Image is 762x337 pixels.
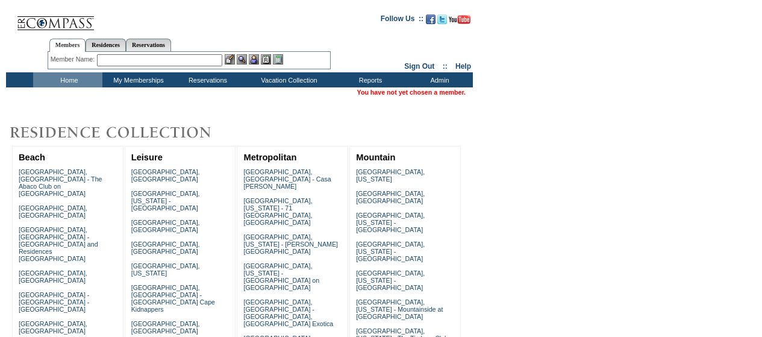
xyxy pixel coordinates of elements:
[426,14,436,24] img: Become our fan on Facebook
[6,121,241,145] img: Destinations by Exclusive Resorts
[131,320,200,335] a: [GEOGRAPHIC_DATA], [GEOGRAPHIC_DATA]
[404,62,434,71] a: Sign Out
[131,190,200,212] a: [GEOGRAPHIC_DATA], [US_STATE] - [GEOGRAPHIC_DATA]
[16,6,95,31] img: Compass Home
[131,168,200,183] a: [GEOGRAPHIC_DATA], [GEOGRAPHIC_DATA]
[356,298,443,320] a: [GEOGRAPHIC_DATA], [US_STATE] - Mountainside at [GEOGRAPHIC_DATA]
[249,54,259,65] img: Impersonate
[237,54,247,65] img: View
[19,291,89,313] a: [GEOGRAPHIC_DATA] - [GEOGRAPHIC_DATA] - [GEOGRAPHIC_DATA]
[243,262,319,291] a: [GEOGRAPHIC_DATA], [US_STATE] - [GEOGRAPHIC_DATA] on [GEOGRAPHIC_DATA]
[443,62,448,71] span: ::
[273,54,283,65] img: b_calculator.gif
[437,18,447,25] a: Follow us on Twitter
[243,233,338,255] a: [GEOGRAPHIC_DATA], [US_STATE] - [PERSON_NAME][GEOGRAPHIC_DATA]
[6,18,16,19] img: i.gif
[131,219,200,233] a: [GEOGRAPHIC_DATA], [GEOGRAPHIC_DATA]
[426,18,436,25] a: Become our fan on Facebook
[131,153,163,162] a: Leisure
[334,72,404,87] td: Reports
[261,54,271,65] img: Reservations
[172,72,241,87] td: Reservations
[356,212,425,233] a: [GEOGRAPHIC_DATA], [US_STATE] - [GEOGRAPHIC_DATA]
[49,39,86,52] a: Members
[356,153,395,162] a: Mountain
[357,89,466,96] span: You have not yet chosen a member.
[102,72,172,87] td: My Memberships
[243,298,333,327] a: [GEOGRAPHIC_DATA], [GEOGRAPHIC_DATA] - [GEOGRAPHIC_DATA], [GEOGRAPHIC_DATA] Exotica
[51,54,97,65] div: Member Name:
[241,72,334,87] td: Vacation Collection
[449,18,470,25] a: Subscribe to our YouTube Channel
[131,241,200,255] a: [GEOGRAPHIC_DATA], [GEOGRAPHIC_DATA]
[404,72,473,87] td: Admin
[455,62,471,71] a: Help
[131,262,200,277] a: [GEOGRAPHIC_DATA], [US_STATE]
[243,153,296,162] a: Metropolitan
[243,197,312,226] a: [GEOGRAPHIC_DATA], [US_STATE] - 71 [GEOGRAPHIC_DATA], [GEOGRAPHIC_DATA]
[19,320,87,335] a: [GEOGRAPHIC_DATA], [GEOGRAPHIC_DATA]
[19,269,87,284] a: [GEOGRAPHIC_DATA], [GEOGRAPHIC_DATA]
[225,54,235,65] img: b_edit.gif
[243,168,331,190] a: [GEOGRAPHIC_DATA], [GEOGRAPHIC_DATA] - Casa [PERSON_NAME]
[356,168,425,183] a: [GEOGRAPHIC_DATA], [US_STATE]
[19,168,102,197] a: [GEOGRAPHIC_DATA], [GEOGRAPHIC_DATA] - The Abaco Club on [GEOGRAPHIC_DATA]
[19,204,87,219] a: [GEOGRAPHIC_DATA], [GEOGRAPHIC_DATA]
[356,241,425,262] a: [GEOGRAPHIC_DATA], [US_STATE] - [GEOGRAPHIC_DATA]
[86,39,126,51] a: Residences
[381,13,423,28] td: Follow Us ::
[19,153,45,162] a: Beach
[126,39,171,51] a: Reservations
[19,226,98,262] a: [GEOGRAPHIC_DATA], [GEOGRAPHIC_DATA] - [GEOGRAPHIC_DATA] and Residences [GEOGRAPHIC_DATA]
[131,284,215,313] a: [GEOGRAPHIC_DATA], [GEOGRAPHIC_DATA] - [GEOGRAPHIC_DATA] Cape Kidnappers
[449,15,470,24] img: Subscribe to our YouTube Channel
[356,190,425,204] a: [GEOGRAPHIC_DATA], [GEOGRAPHIC_DATA]
[33,72,102,87] td: Home
[437,14,447,24] img: Follow us on Twitter
[356,269,425,291] a: [GEOGRAPHIC_DATA], [US_STATE] - [GEOGRAPHIC_DATA]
